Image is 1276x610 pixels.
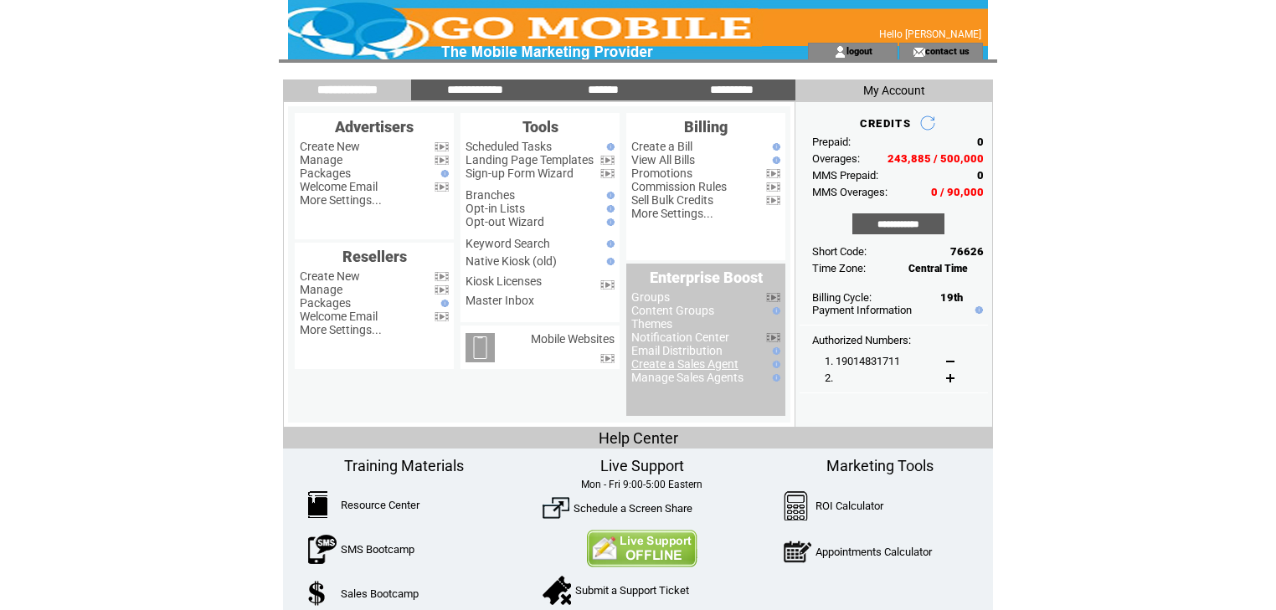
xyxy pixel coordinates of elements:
[769,374,780,382] img: help.gif
[766,196,780,205] img: video.png
[816,500,883,512] a: ROI Calculator
[300,140,360,153] a: Create New
[940,291,963,304] span: 19th
[466,254,557,268] a: Native Kiosk (old)
[631,167,692,180] a: Promotions
[599,429,678,447] span: Help Center
[631,304,714,317] a: Content Groups
[631,193,713,207] a: Sell Bulk Credits
[631,317,672,331] a: Themes
[603,192,615,199] img: help.gif
[816,546,932,558] a: Appointments Calculator
[586,530,697,567] img: Contact Us
[631,357,738,371] a: Create a Sales Agent
[812,186,888,198] span: MMS Overages:
[466,167,574,180] a: Sign-up Form Wizard
[603,258,615,265] img: help.gif
[437,170,449,177] img: help.gif
[684,118,728,136] span: Billing
[300,296,351,310] a: Packages
[913,45,925,59] img: contact_us_icon.gif
[342,248,407,265] span: Resellers
[300,193,382,207] a: More Settings...
[863,84,925,97] span: My Account
[437,300,449,307] img: help.gif
[300,153,342,167] a: Manage
[812,245,867,258] span: Short Code:
[466,333,495,362] img: mobile-websites.png
[784,537,811,566] img: AppointmentCalc.png
[769,361,780,368] img: help.gif
[600,354,615,363] img: video.png
[466,140,552,153] a: Scheduled Tasks
[341,587,419,600] a: Sales Bootcamp
[300,283,342,296] a: Manage
[435,142,449,151] img: video.png
[931,186,984,198] span: 0 / 90,000
[344,457,464,474] span: Training Materials
[600,169,615,178] img: video.png
[812,304,912,316] a: Payment Information
[574,502,692,515] a: Schedule a Screen Share
[603,143,615,151] img: help.gif
[977,136,984,148] span: 0
[825,355,900,367] span: 1. 19014831711
[631,290,670,304] a: Groups
[631,331,729,344] a: Notification Center
[631,153,695,167] a: View All Bills
[466,237,550,250] a: Keyword Search
[812,169,878,182] span: MMS Prepaid:
[581,479,702,490] span: Mon - Fri 9:00-5:00 Eastern
[531,332,615,346] a: Mobile Websites
[300,180,378,193] a: Welcome Email
[879,28,981,40] span: Hello [PERSON_NAME]
[600,156,615,165] img: video.png
[769,307,780,315] img: help.gif
[834,45,846,59] img: account_icon.gif
[466,188,515,202] a: Branches
[631,140,692,153] a: Create a Bill
[812,291,872,304] span: Billing Cycle:
[466,274,542,288] a: Kiosk Licenses
[631,207,713,220] a: More Settings...
[543,495,569,521] img: ScreenShare.png
[812,262,866,274] span: Time Zone:
[308,491,327,518] img: ResourceCenter.png
[300,323,382,336] a: More Settings...
[925,45,970,56] a: contact us
[466,153,594,167] a: Landing Page Templates
[300,269,360,283] a: Create New
[812,136,851,148] span: Prepaid:
[603,218,615,226] img: help.gif
[888,152,984,165] span: 243,885 / 500,000
[766,169,780,178] img: video.png
[825,372,833,384] span: 2.
[631,180,727,193] a: Commission Rules
[766,182,780,192] img: video.png
[650,269,763,286] span: Enterprise Boost
[950,245,984,258] span: 76626
[341,543,414,556] a: SMS Bootcamp
[603,205,615,213] img: help.gif
[971,306,983,314] img: help.gif
[522,118,558,136] span: Tools
[766,293,780,302] img: video.png
[575,584,689,597] a: Submit a Support Ticket
[769,156,780,164] img: help.gif
[846,45,872,56] a: logout
[812,152,860,165] span: Overages:
[784,491,809,520] img: Calculator.png
[812,334,911,346] span: Authorized Numbers:
[766,333,780,342] img: video.png
[435,272,449,281] img: video.png
[600,457,684,474] span: Live Support
[300,310,378,323] a: Welcome Email
[466,202,525,215] a: Opt-in Lists
[335,118,414,136] span: Advertisers
[600,280,615,290] img: video.png
[466,215,544,228] a: Opt-out Wizard
[341,499,419,511] a: Resource Center
[860,117,911,130] span: CREDITS
[300,167,351,180] a: Packages
[769,143,780,151] img: help.gif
